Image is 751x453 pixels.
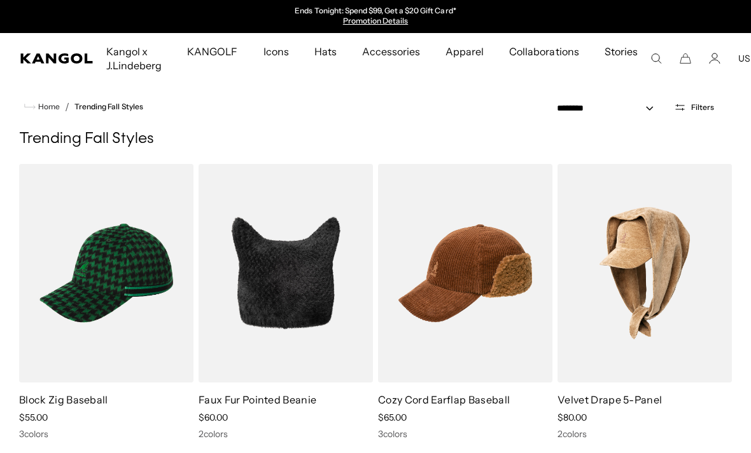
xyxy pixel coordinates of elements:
[199,393,316,406] a: Faux Fur Pointed Beanie
[378,164,552,382] img: Cozy Cord Earflap Baseball
[24,101,60,112] a: Home
[19,428,193,440] div: 3 colors
[199,428,373,440] div: 2 colors
[106,33,162,84] span: Kangol x J.Lindeberg
[558,412,587,423] span: $80.00
[244,6,507,27] div: Announcement
[263,33,289,70] span: Icons
[174,33,250,70] a: KANGOLF
[446,33,484,70] span: Apparel
[605,33,638,84] span: Stories
[199,164,373,382] img: Faux Fur Pointed Beanie
[251,33,302,70] a: Icons
[666,102,722,113] button: Open filters
[349,33,433,70] a: Accessories
[295,6,456,17] p: Ends Tonight: Spend $99, Get a $20 Gift Card*
[19,393,108,406] a: Block Zig Baseball
[558,393,662,406] a: Velvet Drape 5-Panel
[378,428,552,440] div: 3 colors
[187,33,237,70] span: KANGOLF
[433,33,496,70] a: Apparel
[19,164,193,382] img: Block Zig Baseball
[552,102,666,115] select: Sort by: Featured
[244,6,507,27] slideshow-component: Announcement bar
[302,33,349,70] a: Hats
[343,16,408,25] a: Promotion Details
[378,393,510,406] a: Cozy Cord Earflap Baseball
[60,99,69,114] li: /
[709,53,720,64] a: Account
[496,33,591,70] a: Collaborations
[199,412,228,423] span: $60.00
[592,33,650,84] a: Stories
[378,412,407,423] span: $65.00
[558,164,732,382] img: Velvet Drape 5-Panel
[19,412,48,423] span: $55.00
[244,6,507,27] div: 1 of 2
[691,103,714,112] span: Filters
[19,130,732,149] h1: Trending Fall Styles
[558,428,732,440] div: 2 colors
[36,102,60,111] span: Home
[680,53,691,64] button: Cart
[314,33,337,70] span: Hats
[94,33,174,84] a: Kangol x J.Lindeberg
[20,53,94,64] a: Kangol
[509,33,579,70] span: Collaborations
[362,33,420,70] span: Accessories
[74,102,143,111] a: Trending Fall Styles
[650,53,662,64] summary: Search here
